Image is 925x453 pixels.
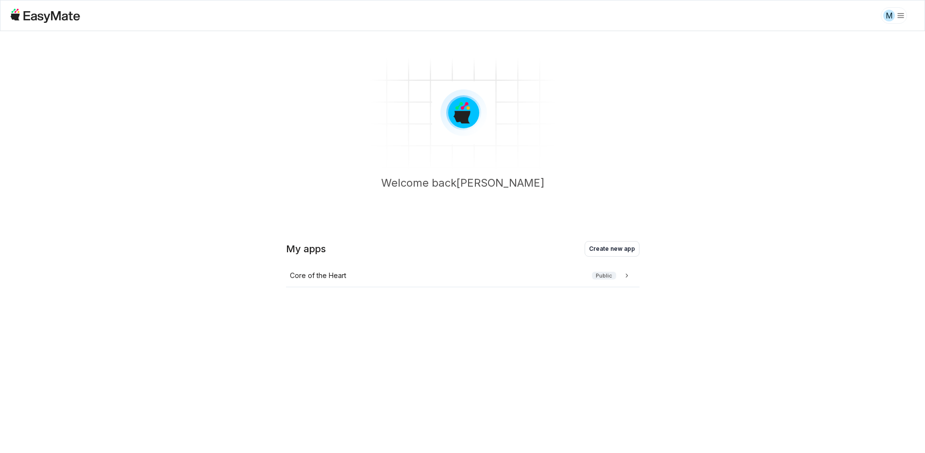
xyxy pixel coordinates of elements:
[286,264,639,287] a: Core of the HeartPublic
[585,241,639,257] button: Create new app
[286,242,326,256] h2: My apps
[883,10,895,21] div: M
[592,272,616,280] span: Public
[290,270,346,281] p: Core of the Heart
[381,175,544,206] p: Welcome back [PERSON_NAME]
